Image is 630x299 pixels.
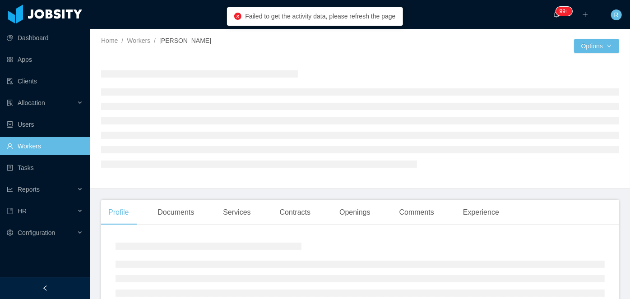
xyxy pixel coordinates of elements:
[582,11,588,18] i: icon: plus
[392,200,441,225] div: Comments
[18,186,40,193] span: Reports
[7,137,83,155] a: icon: userWorkers
[7,51,83,69] a: icon: appstoreApps
[7,230,13,236] i: icon: setting
[18,229,55,236] span: Configuration
[7,115,83,133] a: icon: robotUsers
[553,11,560,18] i: icon: bell
[154,37,156,44] span: /
[18,99,45,106] span: Allocation
[150,200,201,225] div: Documents
[245,13,395,20] span: Failed to get the activity data, please refresh the page
[18,207,27,215] span: HR
[121,37,123,44] span: /
[332,200,378,225] div: Openings
[127,37,150,44] a: Workers
[159,37,211,44] span: [PERSON_NAME]
[101,37,118,44] a: Home
[273,200,318,225] div: Contracts
[7,208,13,214] i: icon: book
[7,29,83,47] a: icon: pie-chartDashboard
[7,72,83,90] a: icon: auditClients
[101,200,136,225] div: Profile
[7,100,13,106] i: icon: solution
[614,9,619,20] span: R
[556,7,572,16] sup: 264
[574,39,619,53] button: Optionsicon: down
[216,200,258,225] div: Services
[7,159,83,177] a: icon: profileTasks
[7,186,13,193] i: icon: line-chart
[456,200,506,225] div: Experience
[234,13,241,20] i: icon: close-circle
